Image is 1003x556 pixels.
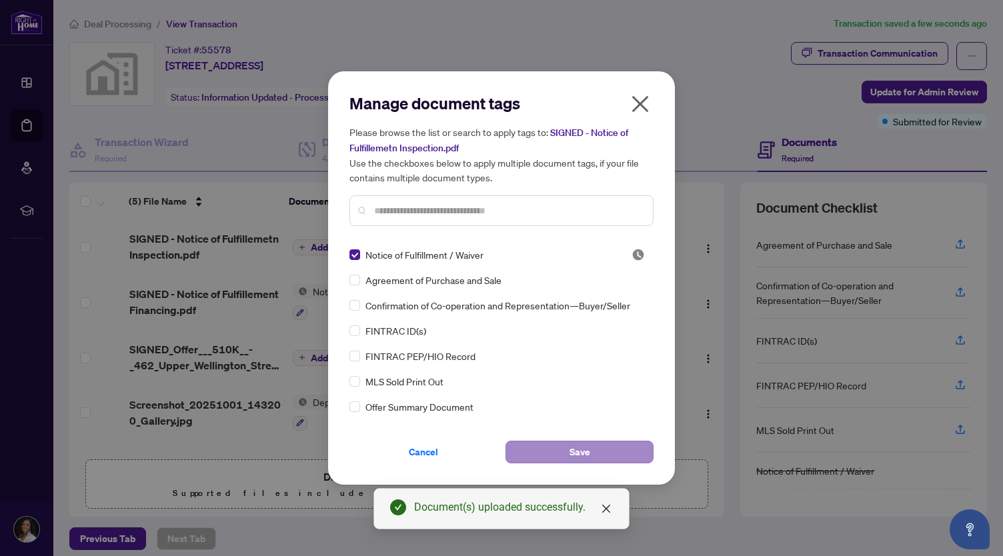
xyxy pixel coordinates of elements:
h2: Manage document tags [349,93,654,114]
button: Cancel [349,441,497,463]
span: FINTRAC PEP/HIO Record [365,349,475,363]
button: Save [506,441,654,463]
span: Confirmation of Co-operation and Representation—Buyer/Seller [365,298,630,313]
span: close [601,503,612,514]
span: Cancel [409,441,438,463]
span: Pending Review [632,248,645,261]
span: FINTRAC ID(s) [365,323,426,338]
a: Close [599,501,614,516]
div: Document(s) uploaded successfully. [414,499,613,515]
span: Offer Summary Document [365,399,473,414]
span: check-circle [390,499,406,515]
img: status [632,248,645,261]
span: Agreement of Purchase and Sale [365,273,501,287]
h5: Please browse the list or search to apply tags to: Use the checkboxes below to apply multiple doc... [349,125,654,185]
button: Open asap [950,509,990,549]
span: MLS Sold Print Out [365,374,443,389]
span: close [630,93,651,115]
span: Save [570,441,590,463]
span: Notice of Fulfillment / Waiver [365,247,483,262]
